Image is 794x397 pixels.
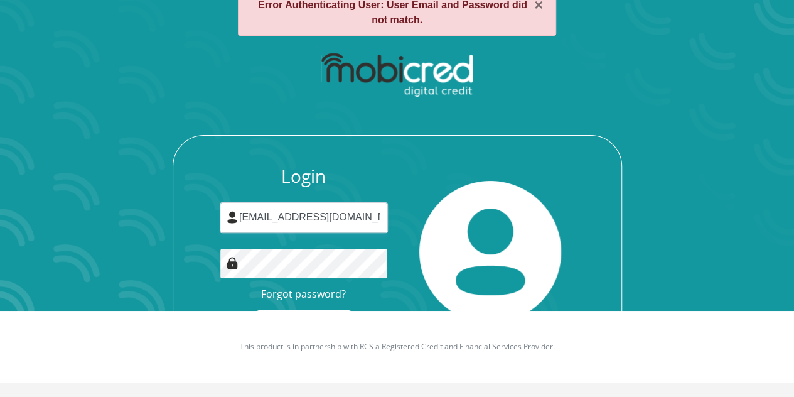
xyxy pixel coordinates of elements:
button: Login [248,310,360,338]
p: This product is in partnership with RCS a Registered Credit and Financial Services Provider. [49,341,746,352]
img: mobicred logo [321,53,473,97]
img: user-icon image [226,211,239,224]
h3: Login [220,166,388,187]
a: Forgot password? [261,287,346,301]
img: Image [226,257,239,269]
input: Username [220,202,388,233]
